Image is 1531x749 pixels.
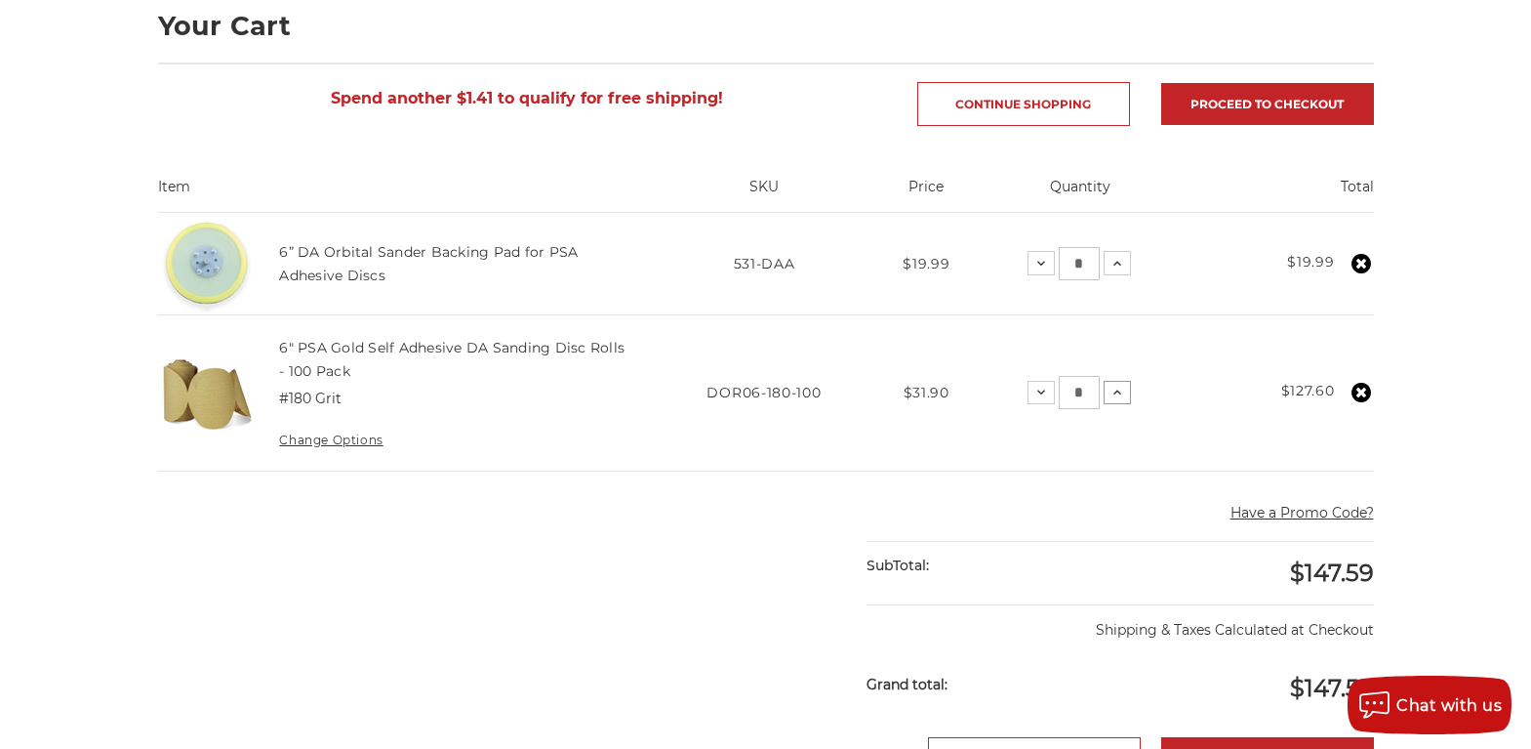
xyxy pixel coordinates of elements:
[158,344,256,441] img: 6" DA Sanding Discs on a Roll
[331,89,723,107] span: Spend another $1.41 to qualify for free shipping!
[158,177,650,212] th: Item
[279,433,383,447] a: Change Options
[1188,177,1374,212] th: Total
[1059,247,1100,280] input: 6” DA Orbital Sander Backing Pad for PSA Adhesive Discs Quantity:
[279,339,624,380] a: 6" PSA Gold Self Adhesive DA Sanding Disc Rolls - 100 Pack
[866,676,947,693] strong: Grand total:
[1281,382,1335,399] strong: $127.60
[1290,674,1374,702] span: $147.59
[1230,503,1374,523] button: Have a Promo Code?
[1396,696,1502,715] span: Chat with us
[866,604,1373,641] p: Shipping & Taxes Calculated at Checkout
[1290,559,1374,587] span: $147.59
[1348,676,1511,734] button: Chat with us
[1287,253,1334,270] strong: $19.99
[279,243,578,284] a: 6” DA Orbital Sander Backing Pad for PSA Adhesive Discs
[879,177,974,212] th: Price
[734,255,795,272] span: 531-DAA
[917,82,1130,126] a: Continue Shopping
[158,13,1374,39] h1: Your Cart
[279,389,342,409] dd: #180 Grit
[903,255,949,272] span: $19.99
[158,215,256,312] img: 6” DA Orbital Sander Backing Pad for PSA Adhesive Discs
[974,177,1188,212] th: Quantity
[904,384,949,401] span: $31.90
[866,542,1120,590] div: SubTotal:
[1161,83,1374,125] a: Proceed to checkout
[1059,376,1100,409] input: 6" PSA Gold Self Adhesive DA Sanding Disc Rolls - 100 Pack Quantity:
[649,177,878,212] th: SKU
[706,384,821,401] span: DOR06-180-100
